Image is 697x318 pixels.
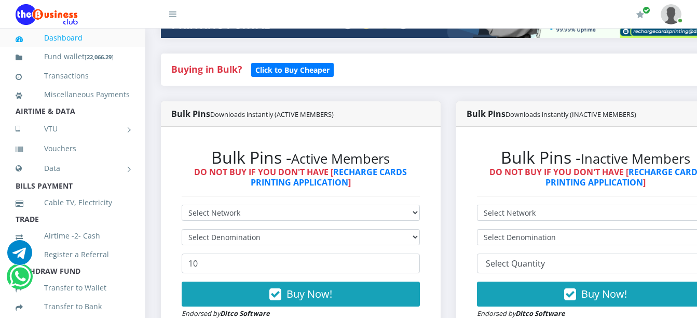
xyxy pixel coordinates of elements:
small: [ ] [85,53,114,61]
a: Vouchers [16,137,130,161]
b: Click to Buy Cheaper [255,65,330,75]
small: Endorsed by [477,309,565,318]
strong: Bulk Pins [171,108,334,120]
input: Enter Quantity [182,254,420,273]
small: Endorsed by [182,309,270,318]
strong: Bulk Pins [467,108,636,120]
a: Click to Buy Cheaper [251,63,334,75]
small: Active Members [291,150,390,168]
h2: Bulk Pins - [182,148,420,167]
strong: Ditco Software [220,309,270,318]
i: Renew/Upgrade Subscription [636,10,644,19]
button: Buy Now! [182,282,420,307]
a: Transactions [16,64,130,88]
a: Dashboard [16,26,130,50]
a: VTU [16,116,130,142]
small: Downloads instantly (INACTIVE MEMBERS) [505,110,636,119]
a: Transfer to Wallet [16,276,130,300]
span: Buy Now! [581,287,627,301]
a: Data [16,155,130,181]
a: Chat for support [7,248,32,265]
a: Register a Referral [16,243,130,267]
strong: Buying in Bulk? [171,63,242,75]
span: Renew/Upgrade Subscription [643,6,650,14]
small: Inactive Members [581,150,690,168]
b: 22,066.29 [87,53,112,61]
a: Fund wallet[22,066.29] [16,45,130,69]
strong: Ditco Software [515,309,565,318]
a: Cable TV, Electricity [16,191,130,215]
strong: DO NOT BUY IF YOU DON'T HAVE [ ] [194,166,407,188]
span: Buy Now! [286,287,332,301]
a: RECHARGE CARDS PRINTING APPLICATION [251,166,407,188]
a: Airtime -2- Cash [16,224,130,248]
img: User [661,4,681,24]
img: Logo [16,4,78,25]
small: Downloads instantly (ACTIVE MEMBERS) [210,110,334,119]
a: Miscellaneous Payments [16,83,130,107]
a: Chat for support [9,272,31,289]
